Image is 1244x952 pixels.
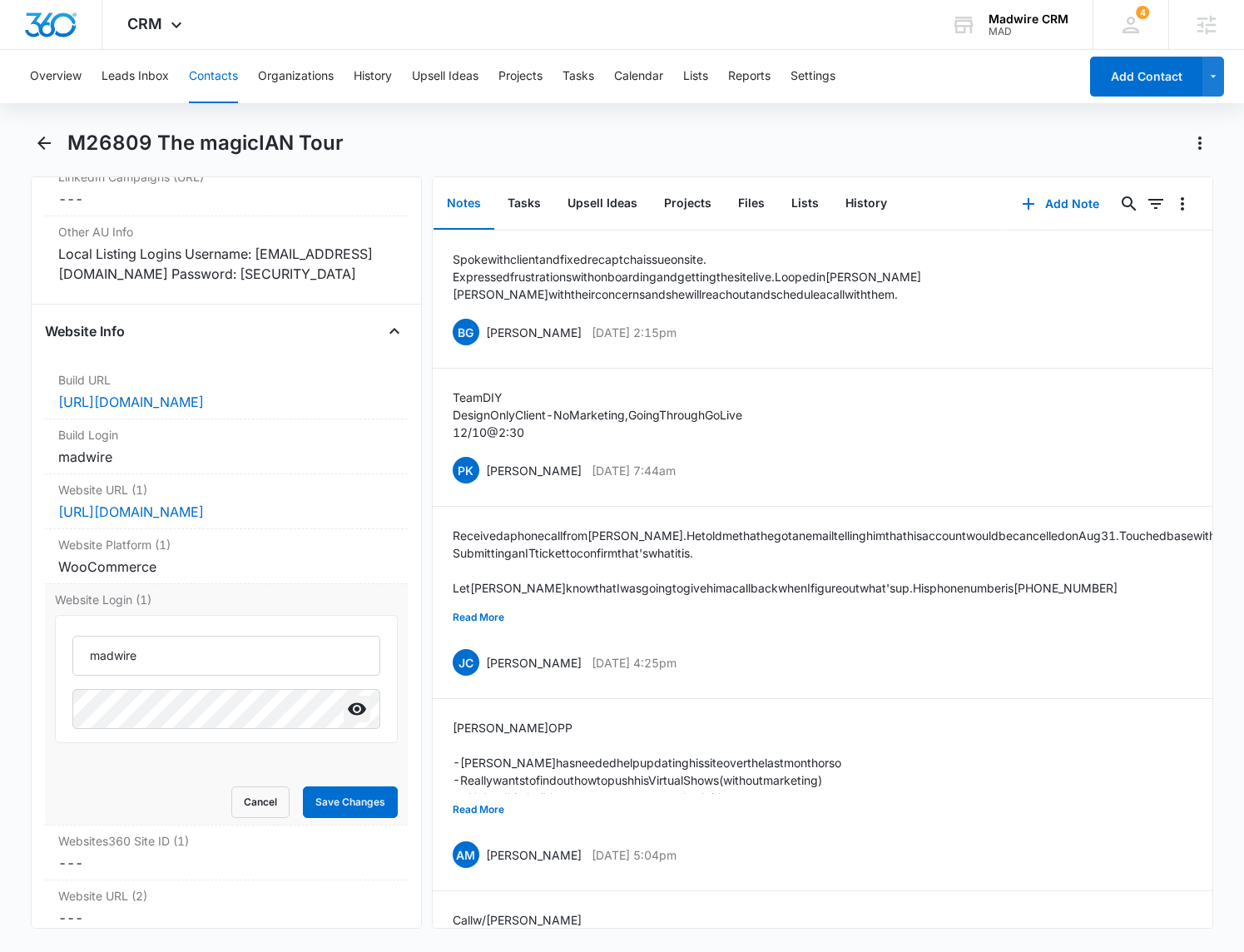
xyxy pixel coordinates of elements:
div: Website URL (2)--- [45,880,407,935]
button: Filters [1142,191,1169,217]
p: [DATE] 4:25pm [592,654,677,672]
label: Build Login [58,426,394,444]
div: Website Platform (1)WooCommerce [45,529,407,584]
p: [PERSON_NAME] [486,324,582,341]
button: Files [725,178,778,230]
button: Close [381,318,408,345]
button: Overview [30,50,82,103]
p: Expressed frustrations with onboarding and getting the site live. Looped in [PERSON_NAME] [PERSON... [453,268,1192,303]
label: Other AU Info [58,223,394,240]
button: Upsell Ideas [412,50,478,103]
p: [DATE] 7:44am [592,462,676,479]
div: Build Loginmadwire [45,419,407,474]
button: Reports [728,50,771,103]
div: Local Listing Logins Username: [EMAIL_ADDRESS][DOMAIN_NAME] Password: [SECURITY_DATA] [58,244,394,284]
button: Settings [791,50,835,103]
label: Website Platform (1) [58,536,394,553]
div: account id [989,26,1068,37]
div: notifications count [1136,6,1149,19]
button: Notes [434,178,494,230]
div: Website URL (1)[URL][DOMAIN_NAME] [45,474,407,529]
button: Upsell Ideas [554,178,651,230]
p: [PERSON_NAME] [486,462,582,479]
label: LinkedIn Campaigns (URL) [58,168,394,186]
a: [URL][DOMAIN_NAME] [58,503,204,520]
label: Website URL (2) [58,887,394,905]
div: LinkedIn Campaigns (URL)--- [45,161,407,216]
span: 4 [1136,6,1149,19]
button: Show [344,696,370,722]
button: Tasks [494,178,554,230]
span: JC [453,649,479,676]
span: AM [453,841,479,868]
button: Read More [453,602,504,633]
p: Call w/ [PERSON_NAME] [453,911,1063,929]
button: Add Note [1005,184,1116,224]
div: account name [989,12,1068,26]
button: Back [31,130,57,156]
button: Overflow Menu [1169,191,1196,217]
p: -Really wants to find out how to push his Virtual Shows (without marketing) [453,771,900,789]
p: Team DIY [453,389,742,406]
h1: M26809 The magicIAN Tour [67,131,344,156]
span: PK [453,457,479,483]
dd: --- [58,853,394,873]
h4: Website Info [45,321,125,341]
dd: --- [58,189,394,209]
button: Leads Inbox [102,50,169,103]
button: History [832,178,900,230]
button: Projects [498,50,543,103]
button: Lists [778,178,832,230]
span: CRM [127,15,162,32]
span: BG [453,319,479,345]
p: [DATE] 2:15pm [592,324,677,341]
p: [PERSON_NAME] OPP [453,719,900,736]
button: Lists [683,50,708,103]
label: Website URL (1) [58,481,394,498]
p: Spoke with client and fixed recaptcha issue on site. [453,250,1192,268]
div: madwire [58,447,394,467]
button: Actions [1187,130,1213,156]
button: Calendar [614,50,663,103]
button: Add Contact [1090,57,1202,97]
p: Design Only Client - No Marketing, Going Through GoLive [453,406,742,424]
div: Websites360 Site ID (1)--- [45,826,407,880]
label: Websites360 Site ID (1) [58,832,394,850]
button: Read More [453,794,504,826]
button: History [354,50,392,103]
dd: --- [58,908,394,928]
div: Other AU InfoLocal Listing Logins Username: [EMAIL_ADDRESS][DOMAIN_NAME] Password: [SECURITY_DATA] [45,216,407,290]
button: Search... [1116,191,1142,217]
button: Cancel [231,786,290,818]
p: [PERSON_NAME] [486,846,582,864]
button: Organizations [258,50,334,103]
div: WooCommerce [58,557,394,577]
p: 12/10 @2:30 [453,424,742,441]
a: [URL][DOMAIN_NAME] [58,394,204,410]
div: Build URL[URL][DOMAIN_NAME] [45,364,407,419]
input: Username [72,636,379,676]
p: --> Helped him build out new page content, embed videos, etc. [453,789,900,806]
p: -[PERSON_NAME] has needed help updating his site over the last month or so [453,754,900,771]
p: [PERSON_NAME] [486,654,582,672]
button: Save Changes [303,786,398,818]
label: Website Login (1) [55,591,397,608]
label: Build URL [58,371,394,389]
button: Tasks [563,50,594,103]
button: Contacts [189,50,238,103]
button: Projects [651,178,725,230]
p: [DATE] 5:04pm [592,846,677,864]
